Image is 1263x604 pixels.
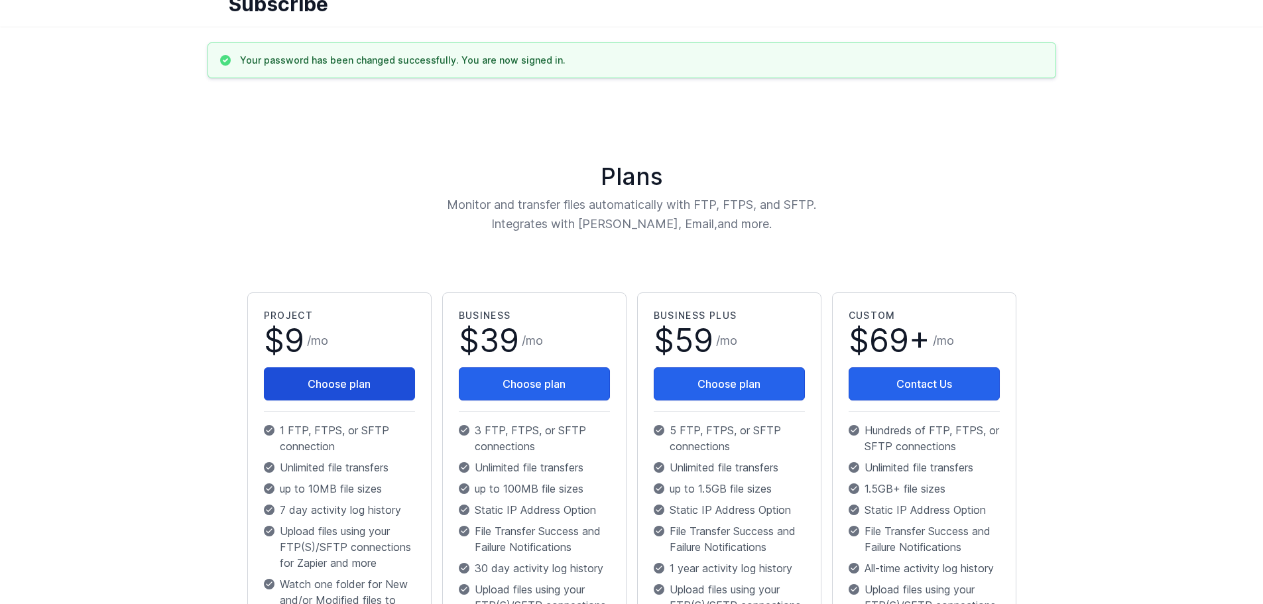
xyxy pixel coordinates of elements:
[869,321,930,360] span: 69+
[654,502,805,518] p: Static IP Address Option
[933,332,954,350] span: /
[654,309,805,322] h2: Business Plus
[240,54,566,67] h3: Your password has been changed successfully. You are now signed in.
[654,422,805,454] p: 5 FTP, FTPS, or SFTP connections
[264,309,415,322] h2: Project
[459,459,610,475] p: Unlimited file transfers
[849,309,1000,322] h2: Custom
[849,459,1000,475] p: Unlimited file transfers
[264,459,415,475] p: Unlimited file transfers
[459,481,610,497] p: up to 100MB file sizes
[307,332,328,350] span: /
[459,523,610,555] p: File Transfer Success and Failure Notifications
[459,422,610,454] p: 3 FTP, FTPS, or SFTP connections
[654,367,805,400] button: Choose plan
[372,195,892,234] p: Monitor and transfer files automatically with FTP, FTPS, and SFTP. Integrates with [PERSON_NAME],...
[937,333,954,347] span: mo
[284,321,304,360] span: 9
[264,523,415,571] p: Upload files using your FTP(S)/SFTP connections for Zapier and more
[459,502,610,518] p: Static IP Address Option
[654,325,713,357] span: $
[849,422,1000,454] p: Hundreds of FTP, FTPS, or SFTP connections
[849,523,1000,555] p: File Transfer Success and Failure Notifications
[242,163,1022,190] h1: Plans
[264,502,415,518] p: 7 day activity log history
[720,333,737,347] span: mo
[849,502,1000,518] p: Static IP Address Option
[264,422,415,454] p: 1 FTP, FTPS, or SFTP connection
[459,325,519,357] span: $
[654,459,805,475] p: Unlimited file transfers
[674,321,713,360] span: 59
[849,560,1000,576] p: All-time activity log history
[654,481,805,497] p: up to 1.5GB file sizes
[459,309,610,322] h2: Business
[459,560,610,576] p: 30 day activity log history
[311,333,328,347] span: mo
[264,325,304,357] span: $
[849,325,930,357] span: $
[1197,538,1247,588] iframe: Drift Widget Chat Controller
[522,332,543,350] span: /
[526,333,543,347] span: mo
[654,523,805,555] p: File Transfer Success and Failure Notifications
[264,367,415,400] button: Choose plan
[849,481,1000,497] p: 1.5GB+ file sizes
[264,481,415,497] p: up to 10MB file sizes
[459,367,610,400] button: Choose plan
[849,367,1000,400] a: Contact Us
[479,321,519,360] span: 39
[716,332,737,350] span: /
[654,560,805,576] p: 1 year activity log history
